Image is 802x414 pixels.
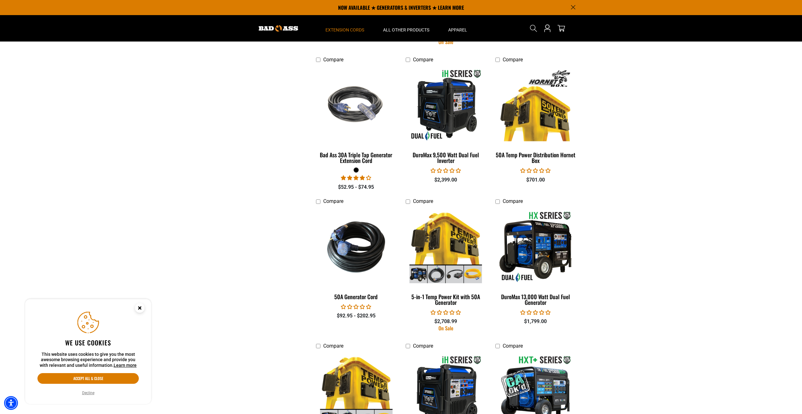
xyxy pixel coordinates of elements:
[495,66,576,167] a: 50A Temp Power Distribution Hornet Box 50A Temp Power Distribution Hornet Box
[528,23,539,33] summary: Search
[406,208,486,309] a: 5-in-1 Temp Power Kit with 50A Generator 5-in-1 Temp Power Kit with 50A Generator
[413,198,433,204] span: Compare
[520,168,551,174] span: 0.00 stars
[374,15,439,42] summary: All Other Products
[503,198,523,204] span: Compare
[496,69,575,141] img: 50A Temp Power Distribution Hornet Box
[316,183,396,191] div: $52.95 - $74.95
[25,299,151,404] aside: Cookie Consent
[496,211,575,283] img: DuroMax 13,000 Watt Dual Fuel Generator
[406,211,485,283] img: 5-in-1 Temp Power Kit with 50A Generator
[503,343,523,349] span: Compare
[406,176,486,184] div: $2,399.00
[431,168,461,174] span: 0.00 stars
[37,373,139,384] button: Accept all & close
[406,69,485,141] img: DuroMax 9,500 Watt Dual Fuel Inverter
[316,294,396,299] div: 50A Generator Cord
[323,198,343,204] span: Compare
[406,66,486,167] a: DuroMax 9,500 Watt Dual Fuel Inverter DuroMax 9,500 Watt Dual Fuel Inverter
[406,318,486,325] div: $2,708.99
[413,343,433,349] span: Compare
[37,338,139,347] h2: We use cookies
[448,27,467,33] span: Apparel
[495,208,576,309] a: DuroMax 13,000 Watt Dual Fuel Generator DuroMax 13,000 Watt Dual Fuel Generator
[80,390,96,396] button: Decline
[431,310,461,316] span: 0.00 stars
[37,352,139,368] p: This website uses cookies to give you the most awesome browsing experience and provide you with r...
[316,312,396,320] div: $92.95 - $202.95
[503,57,523,63] span: Compare
[114,363,137,368] a: This website uses cookies to give you the most awesome browsing experience and provide you with r...
[406,326,486,331] div: On Sale
[4,396,18,410] div: Accessibility Menu
[406,39,486,44] div: On Sale
[325,27,364,33] span: Extension Cords
[383,27,429,33] span: All Other Products
[406,152,486,163] div: DuroMax 9,500 Watt Dual Fuel Inverter
[341,175,371,181] span: 4.00 stars
[413,57,433,63] span: Compare
[259,25,298,32] img: Bad Ass Extension Cords
[556,25,566,32] a: cart
[316,208,396,303] a: 50A Generator Cord 50A Generator Cord
[495,152,576,163] div: 50A Temp Power Distribution Hornet Box
[520,310,551,316] span: 0.00 stars
[317,69,396,141] img: black
[341,304,371,310] span: 0.00 stars
[495,318,576,325] div: $1,799.00
[323,57,343,63] span: Compare
[323,343,343,349] span: Compare
[495,294,576,305] div: DuroMax 13,000 Watt Dual Fuel Generator
[542,15,552,42] a: Open this option
[316,15,374,42] summary: Extension Cords
[128,299,151,319] button: Close this option
[406,294,486,305] div: 5-in-1 Temp Power Kit with 50A Generator
[495,176,576,184] div: $701.00
[316,152,396,163] div: Bad Ass 30A Triple Tap Generator Extension Cord
[439,15,477,42] summary: Apparel
[317,211,396,283] img: 50A Generator Cord
[316,66,396,167] a: black Bad Ass 30A Triple Tap Generator Extension Cord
